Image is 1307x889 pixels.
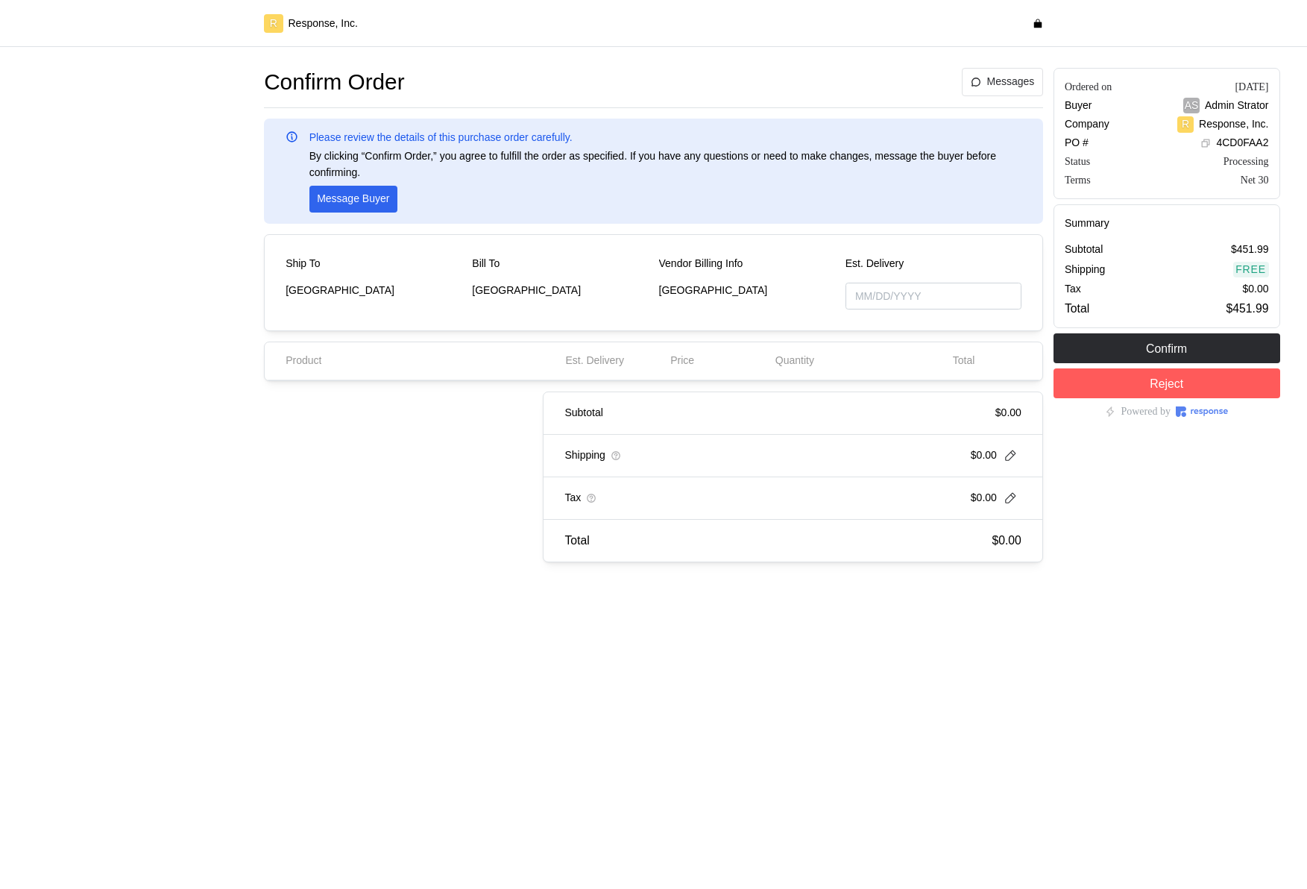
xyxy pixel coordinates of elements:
button: Confirm [1054,333,1280,363]
div: Status [1065,154,1090,169]
p: [GEOGRAPHIC_DATA] [659,283,835,299]
h1: Confirm Order [264,68,404,97]
p: Price [670,353,694,369]
p: Admin Strator [1205,98,1269,114]
p: Ship To [286,256,320,272]
div: [DATE] [1235,79,1268,95]
p: Response, Inc. [289,16,358,32]
p: [GEOGRAPHIC_DATA] [472,283,648,299]
p: By clicking “Confirm Order,” you agree to fulfill the order as specified. If you have any questio... [309,148,1021,180]
p: $0.00 [992,531,1021,550]
input: MM/DD/YYYY [845,283,1021,310]
p: Vendor Billing Info [659,256,743,272]
div: Net 30 [1241,172,1269,188]
p: Tax [564,490,581,506]
p: Messages [987,74,1035,90]
button: Messages [962,68,1043,96]
p: $0.00 [971,447,997,464]
p: Product [286,353,321,369]
p: Tax [1065,281,1081,298]
button: Reject [1054,368,1280,398]
p: [GEOGRAPHIC_DATA] [286,283,462,299]
h5: Summary [1065,216,1269,231]
p: Confirm [1146,339,1187,358]
p: Quantity [775,353,814,369]
p: Reject [1150,374,1183,393]
p: $0.00 [1242,281,1268,298]
button: Message Buyer [309,186,397,213]
p: AS [1185,98,1199,114]
p: 4CD0FAA2 [1216,135,1268,151]
p: Message Buyer [317,191,389,207]
div: Processing [1223,154,1269,169]
p: Company [1065,116,1109,133]
p: R [1182,116,1189,133]
p: $0.00 [995,405,1021,421]
p: Response, Inc. [1199,116,1268,133]
p: Bill To [472,256,500,272]
p: Total [953,353,975,369]
p: $0.00 [971,490,997,506]
p: $451.99 [1226,299,1269,318]
p: Est. Delivery [565,353,624,369]
div: Ordered on [1065,79,1112,95]
p: Please review the details of this purchase order carefully. [309,130,573,146]
p: Free [1235,262,1266,278]
p: R [270,16,277,32]
p: Shipping [1065,262,1106,278]
div: Terms [1065,172,1091,188]
p: Shipping [564,447,605,464]
p: Subtotal [1065,242,1103,258]
p: Subtotal [564,405,602,421]
p: Buyer [1065,98,1092,114]
p: PO # [1065,135,1089,151]
p: Powered by [1121,403,1171,420]
img: Response Logo [1176,406,1228,417]
p: $451.99 [1231,242,1269,258]
p: Est. Delivery [845,256,1021,272]
p: Total [564,531,589,550]
p: Total [1065,299,1089,318]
